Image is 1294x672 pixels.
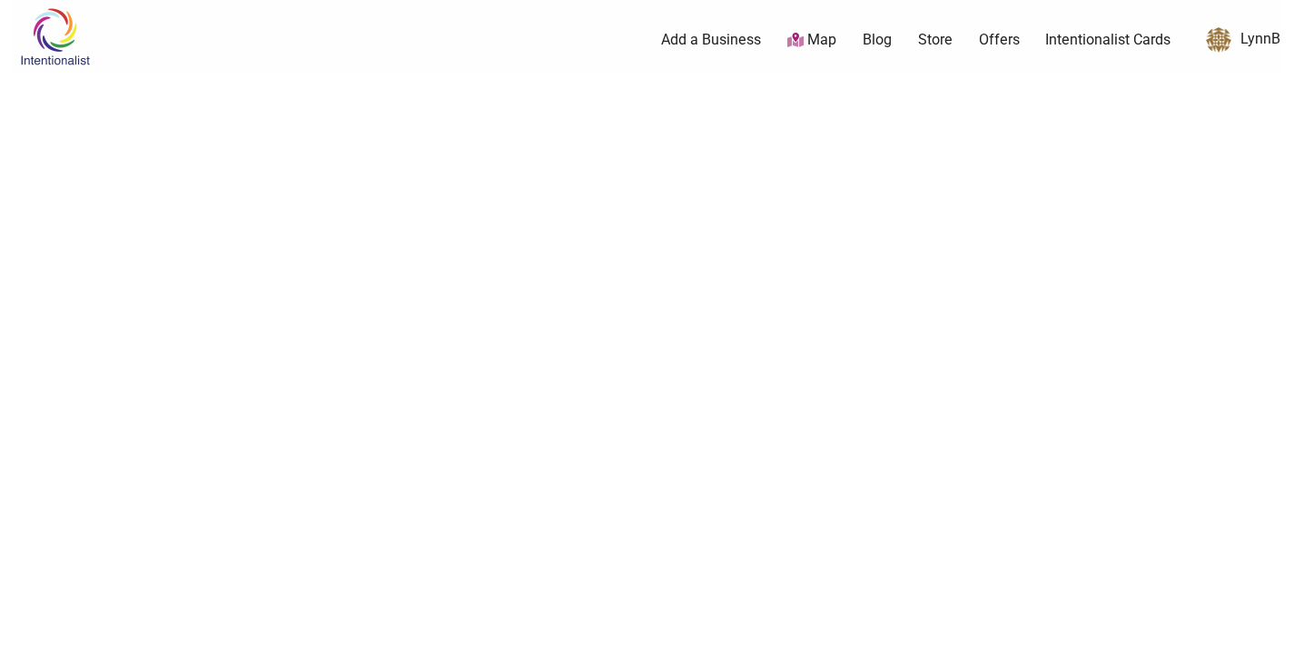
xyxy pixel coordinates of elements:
a: Offers [979,30,1020,50]
a: LynnB [1197,24,1280,56]
img: Intentionalist [12,7,98,66]
a: Map [787,30,836,51]
a: Add a Business [661,30,761,50]
a: Intentionalist Cards [1045,30,1171,50]
a: Store [918,30,953,50]
a: Blog [863,30,892,50]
